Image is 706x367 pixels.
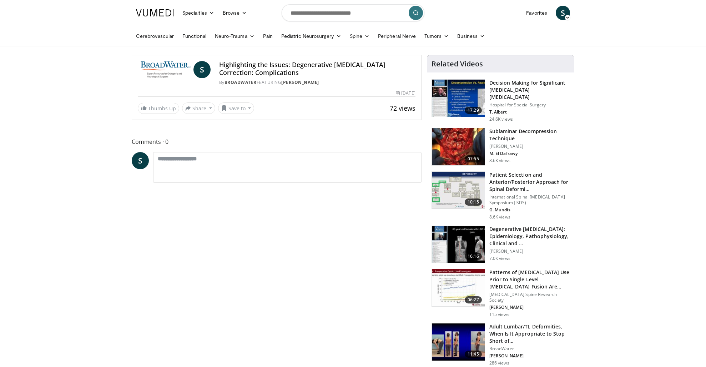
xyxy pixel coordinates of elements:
[489,102,570,108] p: Hospital for Special Surgery
[259,29,277,43] a: Pain
[132,152,149,169] a: S
[489,158,510,164] p: 8.6K views
[465,107,482,114] span: 17:29
[138,103,179,114] a: Thumbs Up
[432,269,485,306] img: 4f347ff7-8260-4ba1-8b3d-12b840e302ef.150x105_q85_crop-smart_upscale.jpg
[489,323,570,345] h3: Adult Lumbar/TL Deformities, When Is It Appropriate to Stop Short of…
[489,346,570,352] p: BroadWater
[489,292,570,303] p: [MEDICAL_DATA] Spine Research Society
[432,60,483,68] h4: Related Videos
[132,137,422,146] span: Comments 0
[432,128,485,165] img: 48c381b3-7170-4772-a576-6cd070e0afb8.150x105_q85_crop-smart_upscale.jpg
[396,90,415,96] div: [DATE]
[489,256,510,261] p: 7.0K views
[281,79,319,85] a: [PERSON_NAME]
[282,4,424,21] input: Search topics, interventions
[465,351,482,358] span: 11:45
[432,269,570,317] a: 06:27 Patterns of [MEDICAL_DATA] Use Prior to Single Level [MEDICAL_DATA] Fusion Are Assoc… [MEDI...
[489,194,570,206] p: International Spinal [MEDICAL_DATA] Symposium (ISDS)
[556,6,570,20] a: S
[218,6,251,20] a: Browse
[489,353,570,359] p: [PERSON_NAME]
[453,29,489,43] a: Business
[489,109,570,115] p: T. Albert
[390,104,415,112] span: 72 views
[432,323,570,366] a: 11:45 Adult Lumbar/TL Deformities, When Is It Appropriate to Stop Short of… BroadWater [PERSON_NA...
[225,79,257,85] a: BroadWater
[211,29,259,43] a: Neuro-Trauma
[489,144,570,149] p: [PERSON_NAME]
[420,29,453,43] a: Tumors
[465,253,482,260] span: 16:16
[432,172,485,209] img: beefc228-5859-4966-8bc6-4c9aecbbf021.150x105_q85_crop-smart_upscale.jpg
[432,80,485,117] img: 316497_0000_1.png.150x105_q85_crop-smart_upscale.jpg
[138,61,191,78] img: BroadWater
[182,102,215,114] button: Share
[489,312,509,317] p: 115 views
[219,61,415,76] h4: Highlighting the Issues: Degenerative [MEDICAL_DATA] Correction: Complications
[522,6,551,20] a: Favorites
[489,171,570,193] h3: Patient Selection and Anterior/Posterior Approach for Spinal Deformi…
[489,207,570,213] p: G. Mundis
[277,29,346,43] a: Pediatric Neurosurgery
[489,305,570,310] p: [PERSON_NAME]
[178,6,218,20] a: Specialties
[465,198,482,206] span: 10:15
[489,226,570,247] h3: Degenerative [MEDICAL_DATA]: Epidemiology, Pathophysiology, Clinical and …
[432,226,570,263] a: 16:16 Degenerative [MEDICAL_DATA]: Epidemiology, Pathophysiology, Clinical and … [PERSON_NAME] 7....
[218,102,254,114] button: Save to
[489,269,570,290] h3: Patterns of [MEDICAL_DATA] Use Prior to Single Level [MEDICAL_DATA] Fusion Are Assoc…
[432,171,570,220] a: 10:15 Patient Selection and Anterior/Posterior Approach for Spinal Deformi… International Spinal ...
[374,29,420,43] a: Peripheral Nerve
[489,79,570,101] h3: Decision Making for Significant [MEDICAL_DATA] [MEDICAL_DATA]
[489,214,510,220] p: 8.6K views
[489,360,509,366] p: 286 views
[219,79,415,86] div: By FEATURING
[432,128,570,166] a: 07:55 Sublaminar Decompression Technique [PERSON_NAME] M. El Dafrawy 8.6K views
[346,29,374,43] a: Spine
[178,29,211,43] a: Functional
[489,116,513,122] p: 24.6K views
[489,151,570,156] p: M. El Dafrawy
[465,155,482,162] span: 07:55
[465,296,482,303] span: 06:27
[432,79,570,122] a: 17:29 Decision Making for Significant [MEDICAL_DATA] [MEDICAL_DATA] Hospital for Special Surgery ...
[132,29,178,43] a: Cerebrovascular
[193,61,211,78] a: S
[432,323,485,361] img: 5ef57cc7-594c-47e8-8e61-8ddeeff5a509.150x105_q85_crop-smart_upscale.jpg
[489,248,570,254] p: [PERSON_NAME]
[136,9,174,16] img: VuMedi Logo
[489,128,570,142] h3: Sublaminar Decompression Technique
[432,226,485,263] img: f89a51e3-7446-470d-832d-80c532b09c34.150x105_q85_crop-smart_upscale.jpg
